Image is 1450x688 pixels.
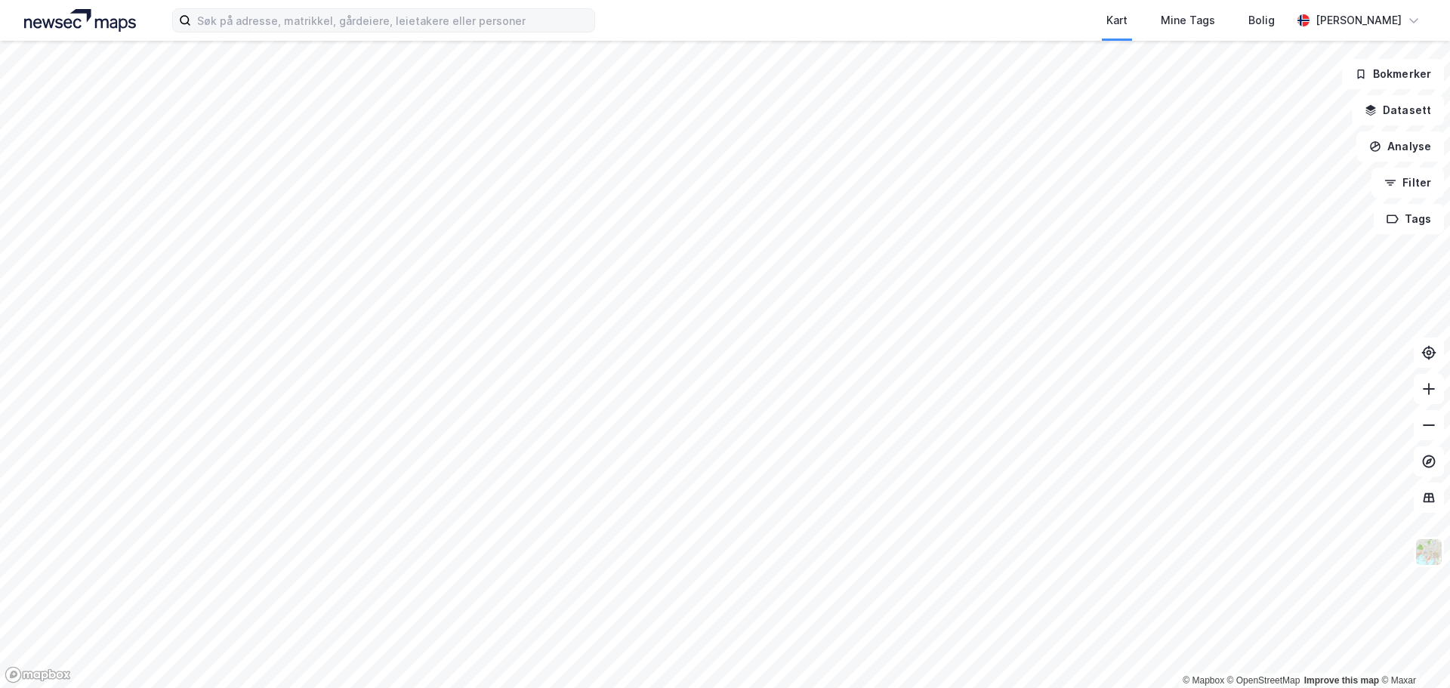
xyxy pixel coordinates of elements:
input: Søk på adresse, matrikkel, gårdeiere, leietakere eller personer [191,9,594,32]
button: Bokmerker [1342,59,1444,89]
div: [PERSON_NAME] [1316,11,1402,29]
a: Improve this map [1304,675,1379,686]
div: Bolig [1248,11,1275,29]
button: Tags [1374,204,1444,234]
button: Analyse [1356,131,1444,162]
img: logo.a4113a55bc3d86da70a041830d287a7e.svg [24,9,136,32]
a: OpenStreetMap [1227,675,1300,686]
button: Filter [1371,168,1444,198]
div: Kontrollprogram for chat [1374,615,1450,688]
iframe: Chat Widget [1374,615,1450,688]
div: Kart [1106,11,1128,29]
a: Mapbox [1183,675,1224,686]
a: Mapbox homepage [5,666,71,683]
button: Datasett [1352,95,1444,125]
img: Z [1415,538,1443,566]
div: Mine Tags [1161,11,1215,29]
